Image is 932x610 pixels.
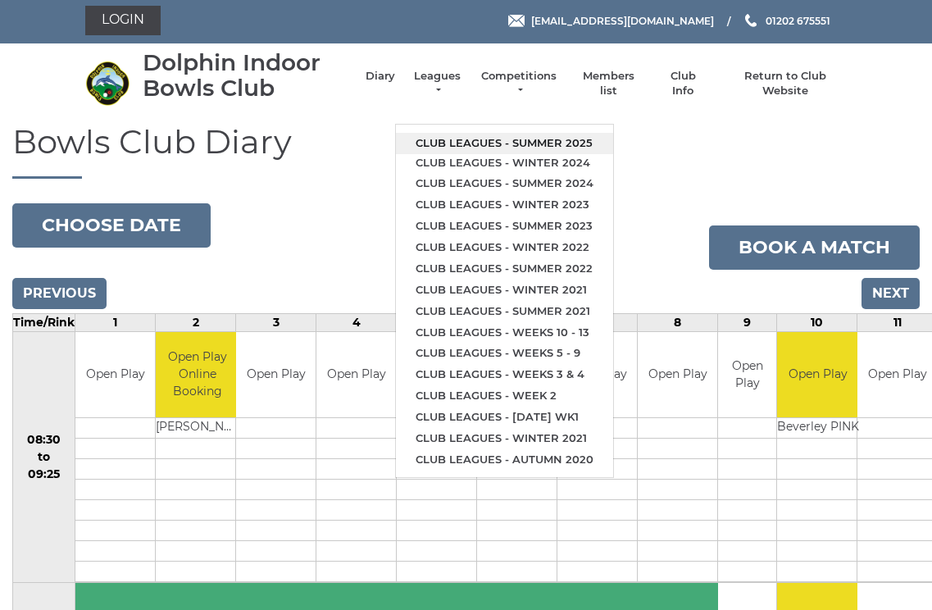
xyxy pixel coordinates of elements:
a: Email [EMAIL_ADDRESS][DOMAIN_NAME] [508,13,714,29]
a: Competitions [480,69,558,98]
a: Return to Club Website [723,69,847,98]
a: Club leagues - Winter 2021 [396,428,613,449]
a: Diary [366,69,395,84]
td: Open Play [75,332,155,418]
a: Club Info [659,69,707,98]
input: Next [862,278,920,309]
a: Book a match [709,225,920,270]
td: 10 [777,313,857,331]
a: Members list [575,69,643,98]
td: Open Play [316,332,396,418]
a: Club leagues - Summer 2024 [396,173,613,194]
a: Club leagues - Winter 2023 [396,194,613,216]
a: Club leagues - Winter 2024 [396,152,613,174]
td: Open Play [638,332,717,418]
td: Time/Rink [13,313,75,331]
a: Club leagues - Winter 2021 [396,280,613,301]
a: Club leagues - Weeks 10 - 13 [396,322,613,344]
td: 4 [316,313,397,331]
img: Phone us [745,14,757,27]
span: [EMAIL_ADDRESS][DOMAIN_NAME] [531,14,714,26]
a: Club leagues - Summer 2023 [396,216,613,237]
a: Login [85,6,161,35]
span: 01202 675551 [766,14,830,26]
a: Club leagues - Summer 2025 [396,133,613,154]
td: 9 [718,313,777,331]
ul: Leagues [395,124,614,478]
a: Club leagues - Winter 2022 [396,237,613,258]
td: 3 [236,313,316,331]
td: Open Play [236,332,316,418]
td: 2 [156,313,236,331]
td: Open Play [718,332,776,418]
img: Email [508,15,525,27]
a: Club leagues - Weeks 3 & 4 [396,364,613,385]
a: Club leagues - Summer 2021 [396,301,613,322]
td: 8 [638,313,718,331]
td: [PERSON_NAME] [156,418,239,439]
button: Choose date [12,203,211,248]
td: Open Play [777,332,859,418]
a: Club leagues - Week 2 [396,385,613,407]
a: Leagues [411,69,463,98]
a: Club leagues - Autumn 2020 [396,449,613,471]
a: Club leagues - Weeks 5 - 9 [396,343,613,364]
td: 1 [75,313,156,331]
a: Club leagues - [DATE] wk1 [396,407,613,428]
div: Dolphin Indoor Bowls Club [143,50,349,101]
td: 08:30 to 09:25 [13,331,75,583]
img: Dolphin Indoor Bowls Club [85,61,130,106]
td: Open Play Online Booking [156,332,239,418]
a: Phone us 01202 675551 [743,13,830,29]
td: Beverley PINK [777,418,859,439]
a: Club leagues - Summer 2022 [396,258,613,280]
h1: Bowls Club Diary [12,124,920,179]
input: Previous [12,278,107,309]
